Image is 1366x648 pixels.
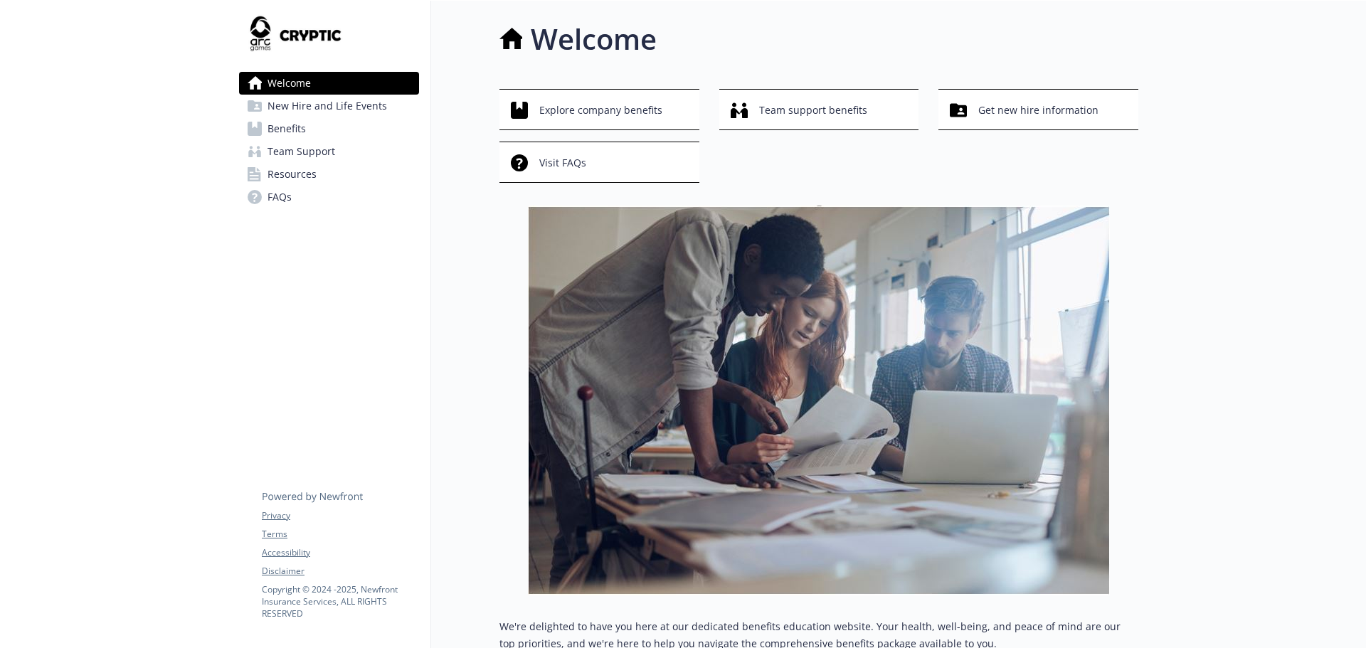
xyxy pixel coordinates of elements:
span: FAQs [268,186,292,208]
button: Visit FAQs [499,142,699,183]
a: Welcome [239,72,419,95]
a: Privacy [262,509,418,522]
h1: Welcome [531,18,657,60]
span: Explore company benefits [539,97,662,124]
a: FAQs [239,186,419,208]
span: Get new hire information [978,97,1098,124]
span: Visit FAQs [539,149,586,176]
p: Copyright © 2024 - 2025 , Newfront Insurance Services, ALL RIGHTS RESERVED [262,583,418,620]
span: Welcome [268,72,311,95]
a: Terms [262,528,418,541]
button: Get new hire information [938,89,1138,130]
a: Team Support [239,140,419,163]
a: Disclaimer [262,565,418,578]
span: Team support benefits [759,97,867,124]
span: Benefits [268,117,306,140]
a: Accessibility [262,546,418,559]
span: Team Support [268,140,335,163]
a: Resources [239,163,419,186]
img: overview page banner [528,206,1110,595]
button: Explore company benefits [499,89,699,130]
button: Team support benefits [719,89,919,130]
span: Resources [268,163,317,186]
a: New Hire and Life Events [239,95,419,117]
a: Benefits [239,117,419,140]
span: New Hire and Life Events [268,95,387,117]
